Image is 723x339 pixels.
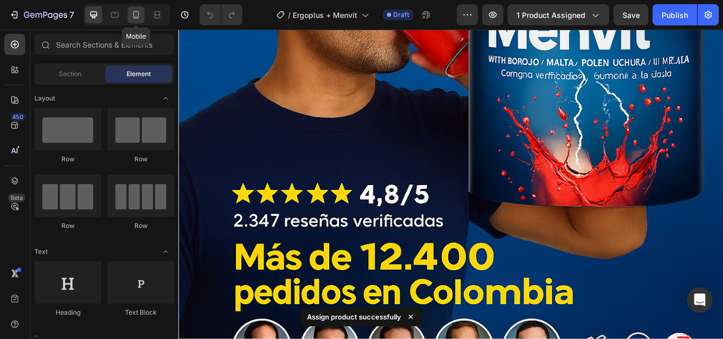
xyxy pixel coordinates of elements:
span: Draft [393,10,409,20]
span: Ergoplus + Menvit [293,10,357,21]
div: Undo/Redo [200,4,242,25]
span: Section [59,69,82,79]
span: Element [126,69,151,79]
div: Publish [662,10,688,21]
div: Beta [8,194,25,202]
button: Save [613,4,648,25]
div: Row [34,221,101,231]
button: Publish [653,4,697,25]
span: Toggle open [157,90,174,107]
div: 450 [10,113,25,121]
button: 1 product assigned [508,4,609,25]
div: Heading [34,308,101,317]
span: Text [34,247,48,256]
p: 7 [69,8,74,21]
p: Assign product successfully [307,311,401,322]
span: 1 product assigned [517,10,585,21]
iframe: Design area [178,30,723,339]
div: Row [34,154,101,164]
div: Open Intercom Messenger [687,287,712,313]
input: Search Sections & Elements [34,34,174,55]
span: Save [622,11,640,20]
span: Layout [34,94,55,103]
span: / [288,10,291,21]
span: Toggle open [157,243,174,260]
div: Row [107,221,174,231]
div: Text Block [107,308,174,317]
div: Row [107,154,174,164]
button: 7 [4,4,79,25]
